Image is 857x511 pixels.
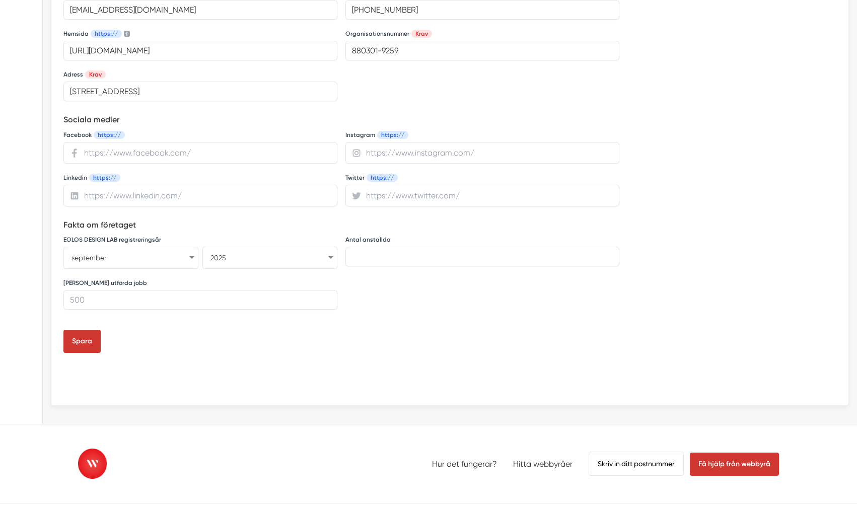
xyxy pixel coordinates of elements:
input: https://www.instagram.com/ [345,142,619,164]
span: https:// [377,131,408,139]
label: Twitter [345,174,398,182]
input: Måste börja med https:// [63,41,337,60]
span: Krav [411,30,432,38]
button: Spara [63,330,101,353]
svg: Twitter [351,191,362,201]
span: https:// [94,131,125,139]
span: https:// [367,174,398,182]
span: https:// [89,174,120,182]
h5: Sociala medier [63,113,619,128]
h5: Fakta om företaget [63,218,619,234]
a: Hur det fungerar? [432,459,497,469]
img: Logotyp Alla Webbyråer [78,449,107,479]
input: 559252-5512 [345,41,619,60]
span: Skriv in ditt postnummer [589,452,684,476]
svg: Linkedin [69,191,80,201]
label: Måste börja med https:// [63,30,130,38]
label: Facebook [63,131,125,139]
label: [PERSON_NAME] utförda jobb [63,279,147,287]
span: https:// [91,30,122,38]
label: Adress [63,70,106,79]
label: Linkedin [63,174,120,182]
input: 500 [63,290,337,310]
label: Organisationsnummer [345,30,432,38]
label: Instagram [345,131,408,139]
a: Hitta webbyråer [513,459,573,469]
input: Adress [63,82,337,101]
input: https://www.linkedin.com/ [63,185,337,206]
label: EOLOS DESIGN LAB registreringsår [63,236,161,244]
input: https://www.facebook.com/ [63,142,337,164]
input: https://www.twitter.com/ [345,185,619,206]
svg: Facebook [69,148,80,158]
span: Krav [85,70,106,79]
svg: Instagram [351,148,362,158]
span: Få hjälp från webbyrå [690,453,779,476]
label: Antal anställda [345,236,391,244]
